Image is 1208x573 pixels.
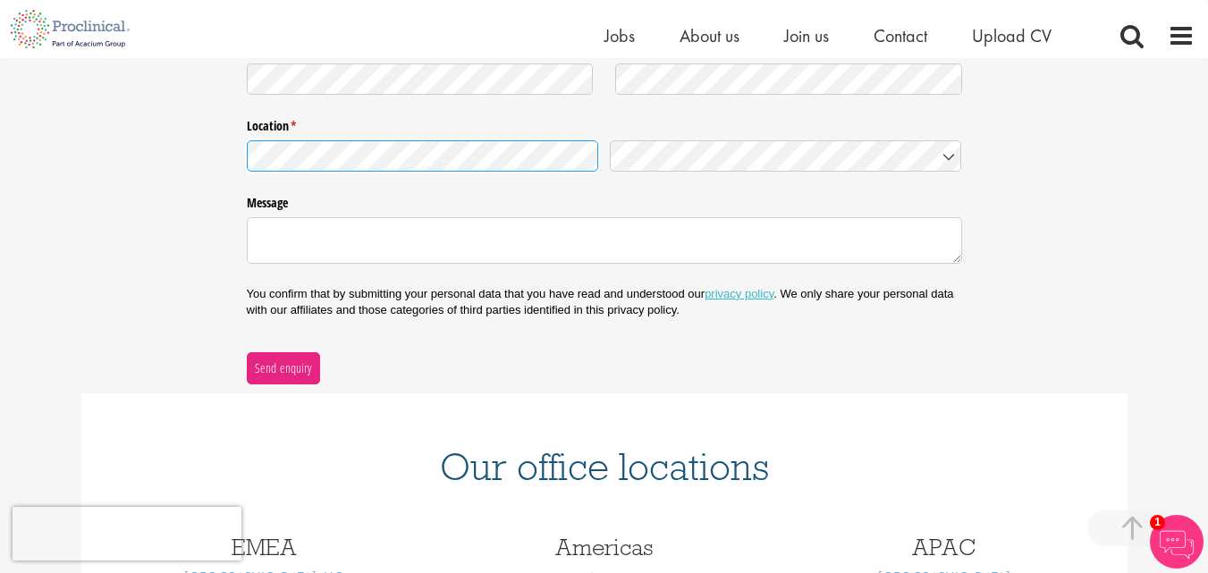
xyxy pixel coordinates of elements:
[604,24,635,47] a: Jobs
[784,24,829,47] a: Join us
[247,140,599,172] input: State / Province / Region
[247,286,962,318] p: You confirm that by submitting your personal data that you have read and understood our . We only...
[874,24,927,47] a: Contact
[680,24,739,47] a: About us
[254,358,312,378] span: Send enquiry
[610,140,962,172] input: Country
[1150,515,1165,530] span: 1
[448,535,761,559] h3: Americas
[788,535,1101,559] h3: APAC
[108,447,1101,486] h1: Our office locations
[705,287,773,300] a: privacy policy
[13,507,241,560] iframe: reCAPTCHA
[247,352,320,384] button: Send enquiry
[1150,515,1204,569] img: Chatbot
[972,24,1052,47] a: Upload CV
[247,112,962,135] legend: Location
[247,189,962,212] label: Message
[108,535,421,559] h3: EMEA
